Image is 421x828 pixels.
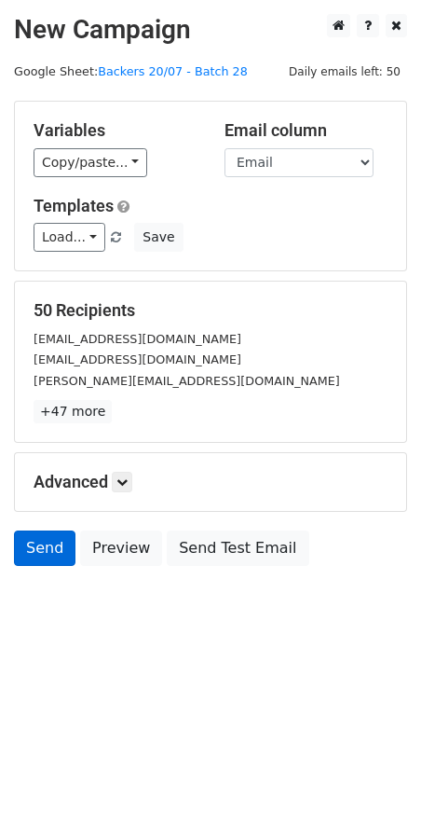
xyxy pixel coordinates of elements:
[14,531,75,566] a: Send
[34,196,114,215] a: Templates
[14,14,407,46] h2: New Campaign
[34,352,241,366] small: [EMAIL_ADDRESS][DOMAIN_NAME]
[224,120,387,141] h5: Email column
[34,472,387,492] h5: Advanced
[14,64,248,78] small: Google Sheet:
[34,120,197,141] h5: Variables
[34,223,105,252] a: Load...
[80,531,162,566] a: Preview
[328,738,421,828] iframe: Chat Widget
[34,148,147,177] a: Copy/paste...
[167,531,308,566] a: Send Test Email
[282,64,407,78] a: Daily emails left: 50
[282,62,407,82] span: Daily emails left: 50
[34,332,241,346] small: [EMAIL_ADDRESS][DOMAIN_NAME]
[98,64,248,78] a: Backers 20/07 - Batch 28
[34,400,112,423] a: +47 more
[34,300,387,321] h5: 50 Recipients
[34,374,340,388] small: [PERSON_NAME][EMAIL_ADDRESS][DOMAIN_NAME]
[134,223,183,252] button: Save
